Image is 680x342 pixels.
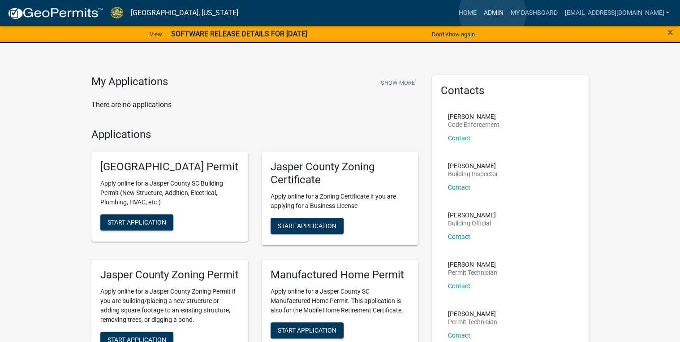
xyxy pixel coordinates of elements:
a: [EMAIL_ADDRESS][DOMAIN_NAME] [561,4,673,22]
p: Apply online for a Jasper County SC Building Permit (New Structure, Addition, Electrical, Plumbin... [100,179,239,207]
p: Permit Technician [448,319,497,325]
a: My Dashboard [507,4,561,22]
a: Contact [448,282,470,290]
button: Start Application [271,322,344,338]
a: Home [455,4,480,22]
button: Don't show again [428,27,478,42]
span: Start Application [278,222,336,229]
h4: Applications [91,128,418,141]
span: Start Application [278,326,336,333]
span: Start Application [108,219,166,226]
p: [PERSON_NAME] [448,311,497,317]
button: Show More [377,75,418,90]
a: Contact [448,332,470,339]
a: Contact [448,134,470,142]
p: Building Inspector [448,171,498,177]
button: Close [667,27,673,38]
h5: Jasper County Zoning Permit [100,268,239,281]
h5: Jasper County Zoning Certificate [271,160,409,186]
a: Contact [448,184,470,191]
h4: My Applications [91,75,168,89]
h5: Contacts [441,84,580,97]
p: Apply online for a Zoning Certificate if you are applying for a Business License [271,192,409,211]
h5: [GEOGRAPHIC_DATA] Permit [100,160,239,173]
a: View [146,27,166,42]
button: Start Application [271,218,344,234]
p: There are no applications [91,100,418,110]
p: [PERSON_NAME] [448,163,498,169]
p: [PERSON_NAME] [448,261,497,268]
p: Code Enforcement [448,121,499,128]
p: Building Official [448,220,496,226]
p: [PERSON_NAME] [448,113,499,120]
p: Permit Technician [448,269,497,276]
span: × [667,26,673,39]
strong: SOFTWARE RELEASE DETAILS FOR [DATE] [171,30,307,38]
button: Start Application [100,214,173,230]
img: Jasper County, South Carolina [110,7,124,19]
a: Admin [480,4,507,22]
h5: Manufactured Home Permit [271,268,409,281]
a: [GEOGRAPHIC_DATA], [US_STATE] [131,5,238,21]
p: Apply online for a Jasper County Zoning Permit if you are building/placing a new structure or add... [100,287,239,325]
a: Contact [448,233,470,240]
p: Apply online for a Jasper County SC Manufactured Home Permit. This application is also for the Mo... [271,287,409,315]
p: [PERSON_NAME] [448,212,496,218]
